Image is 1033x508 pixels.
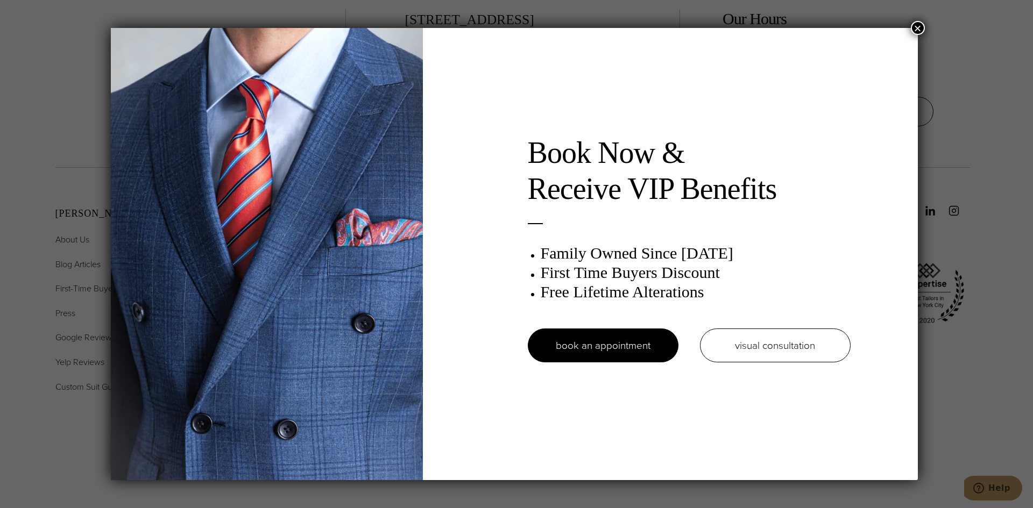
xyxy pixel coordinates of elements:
[528,135,851,207] h2: Book Now & Receive VIP Benefits
[541,244,851,263] h3: Family Owned Since [DATE]
[528,328,678,362] a: book an appointment
[541,282,851,302] h3: Free Lifetime Alterations
[911,21,925,35] button: Close
[700,328,851,362] a: visual consultation
[24,8,46,17] span: Help
[541,263,851,282] h3: First Time Buyers Discount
